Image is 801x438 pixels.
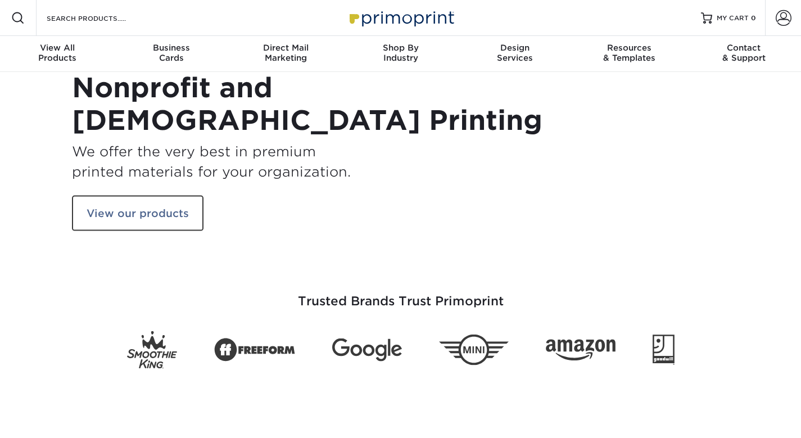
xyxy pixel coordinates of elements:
img: Amazon [546,339,616,360]
a: Shop ByIndustry [343,36,458,72]
span: Design [458,43,572,53]
img: Mini [439,335,509,365]
img: Smoothie King [127,331,177,369]
span: Business [115,43,229,53]
span: Direct Mail [229,43,343,53]
a: Contact& Support [686,36,801,72]
div: & Templates [572,43,687,63]
h3: We offer the very best in premium printed materials for your organization. [72,141,392,182]
span: 0 [751,14,756,22]
input: SEARCH PRODUCTS..... [46,11,155,25]
span: MY CART [717,13,749,23]
span: Resources [572,43,687,53]
a: Direct MailMarketing [229,36,343,72]
h1: Nonprofit and [DEMOGRAPHIC_DATA] Printing [72,72,392,137]
a: BusinessCards [115,36,229,72]
img: Goodwill [653,335,675,365]
div: Services [458,43,572,63]
div: & Support [686,43,801,63]
span: Contact [686,43,801,53]
h3: Trusted Brands Trust Primoprint [72,267,730,322]
a: DesignServices [458,36,572,72]
img: Google [332,338,402,362]
div: Industry [343,43,458,63]
span: Shop By [343,43,458,53]
a: View our products [72,195,203,231]
a: Resources& Templates [572,36,687,72]
div: Marketing [229,43,343,63]
div: Cards [115,43,229,63]
img: Freeform [214,332,295,368]
img: Primoprint [345,6,457,30]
